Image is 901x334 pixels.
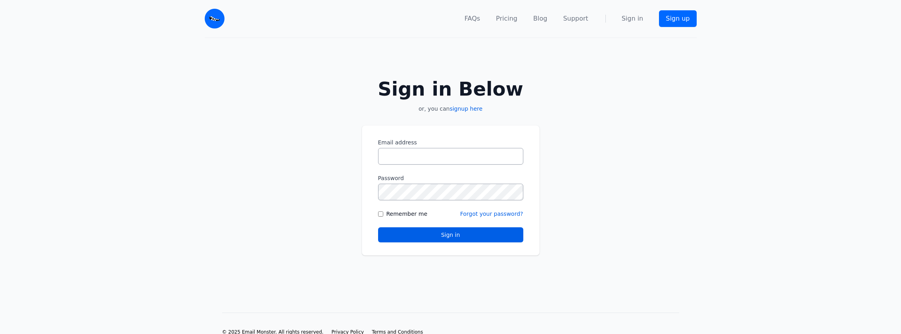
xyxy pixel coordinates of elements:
a: Sign in [622,14,644,23]
a: Blog [533,14,547,23]
a: signup here [450,106,482,112]
button: Sign in [378,227,523,242]
img: Email Monster [205,9,225,29]
label: Remember me [386,210,428,218]
label: Password [378,174,523,182]
a: Sign up [659,10,696,27]
label: Email address [378,138,523,146]
a: Support [563,14,588,23]
a: FAQs [465,14,480,23]
p: or, you can [362,105,540,113]
h2: Sign in Below [362,79,540,98]
a: Forgot your password? [460,211,523,217]
a: Pricing [496,14,517,23]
